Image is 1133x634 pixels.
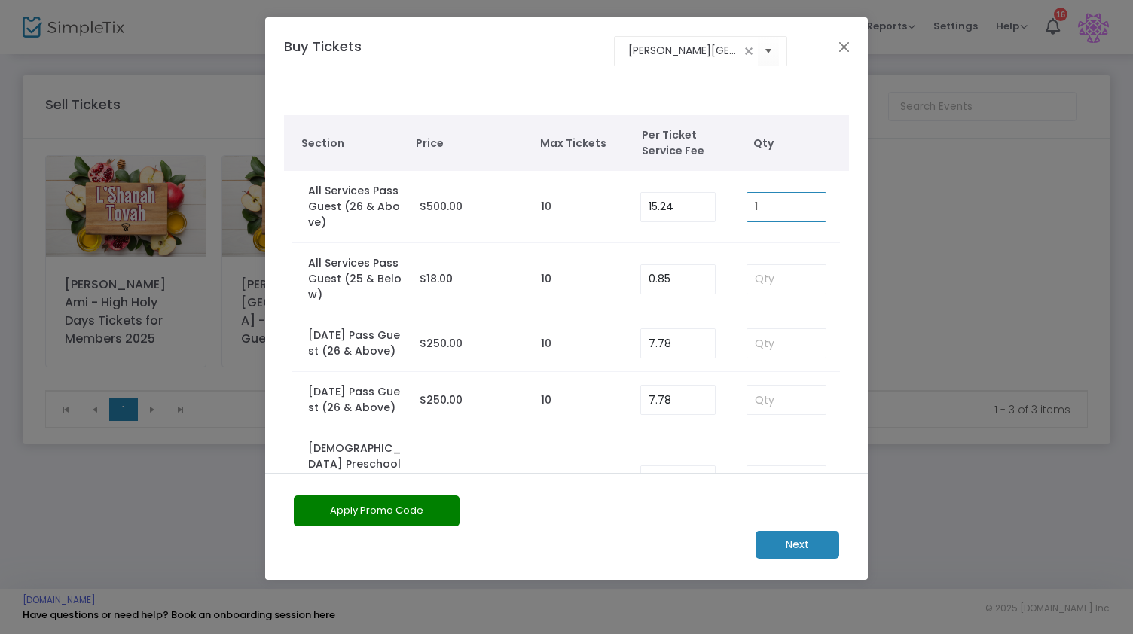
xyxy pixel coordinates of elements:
span: $180.00 [420,472,460,487]
input: Enter Service Fee [641,193,715,221]
input: Enter Service Fee [641,466,715,495]
span: $500.00 [420,199,463,214]
label: All Services Pass Guest (26 & Above) [308,183,405,230]
span: clear [740,42,758,60]
input: Select an event [628,43,741,59]
span: $250.00 [420,336,463,351]
input: Enter Service Fee [641,329,715,358]
input: Enter Service Fee [641,386,715,414]
label: [DATE] Pass Guest (26 & Above) [308,384,405,416]
input: Qty [747,386,826,414]
input: Qty [747,193,826,221]
label: [DATE] Pass Guest (26 & Above) [308,328,405,359]
input: Enter Service Fee [641,265,715,294]
label: All Services Pass Guest (25 & Below) [308,255,405,303]
input: Qty [747,329,826,358]
input: Qty [747,265,826,294]
button: Close [835,37,854,56]
span: $18.00 [420,271,453,286]
span: $250.00 [420,392,463,407]
m-button: Next [756,531,839,559]
label: 10 [541,336,551,352]
span: Qty [753,136,842,151]
label: 10 [541,199,551,215]
h4: Buy Tickets [276,36,418,78]
label: 10 [541,392,551,408]
label: [DEMOGRAPHIC_DATA] Preschool and K-6 Services only (26 and above) [308,440,405,520]
span: Section [301,136,402,151]
span: Per Ticket Service Fee [642,127,728,159]
input: Qty [747,466,826,495]
button: Apply Promo Code [294,495,460,526]
label: 10 [541,271,551,287]
button: Select [758,35,779,66]
span: Price [416,136,525,151]
label: 10 [541,472,551,488]
span: Max Tickets [540,136,627,151]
